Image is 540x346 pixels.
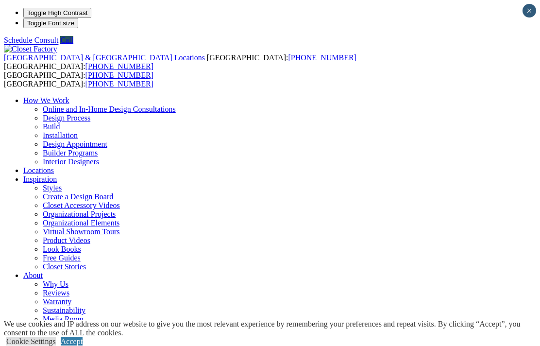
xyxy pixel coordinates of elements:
a: Organizational Elements [43,219,119,227]
button: Close [523,4,536,17]
span: [GEOGRAPHIC_DATA]: [GEOGRAPHIC_DATA]: [4,71,153,88]
button: Toggle Font size [23,18,78,28]
a: How We Work [23,96,69,104]
span: [GEOGRAPHIC_DATA] & [GEOGRAPHIC_DATA] Locations [4,53,205,62]
a: Styles [43,184,62,192]
a: Builder Programs [43,149,98,157]
a: Media Room [43,315,84,323]
a: Online and In-Home Design Consultations [43,105,176,113]
a: Call [60,36,73,44]
a: Accept [61,337,83,346]
a: About [23,271,43,279]
div: We use cookies and IP address on our website to give you the most relevant experience by remember... [4,320,540,337]
a: Design Appointment [43,140,107,148]
a: Why Us [43,280,68,288]
a: Installation [43,131,78,139]
a: [PHONE_NUMBER] [85,80,153,88]
a: [PHONE_NUMBER] [85,71,153,79]
span: Toggle High Contrast [27,9,87,17]
span: Toggle Font size [27,19,74,27]
a: Design Process [43,114,90,122]
a: Schedule Consult [4,36,58,44]
a: Free Guides [43,254,81,262]
a: Reviews [43,289,69,297]
a: Build [43,122,60,131]
a: Sustainability [43,306,85,314]
a: Closet Stories [43,262,86,271]
button: Toggle High Contrast [23,8,91,18]
a: Virtual Showroom Tours [43,227,120,236]
a: [PHONE_NUMBER] [85,62,153,70]
a: Interior Designers [43,157,99,166]
a: Inspiration [23,175,57,183]
img: Closet Factory [4,45,57,53]
a: Organizational Projects [43,210,116,218]
a: Locations [23,166,54,174]
a: Create a Design Board [43,192,113,201]
span: [GEOGRAPHIC_DATA]: [GEOGRAPHIC_DATA]: [4,53,356,70]
a: Closet Accessory Videos [43,201,120,209]
a: [GEOGRAPHIC_DATA] & [GEOGRAPHIC_DATA] Locations [4,53,207,62]
a: Cookie Settings [6,337,56,346]
a: Look Books [43,245,81,253]
a: Warranty [43,297,71,306]
a: [PHONE_NUMBER] [288,53,356,62]
a: Product Videos [43,236,90,244]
